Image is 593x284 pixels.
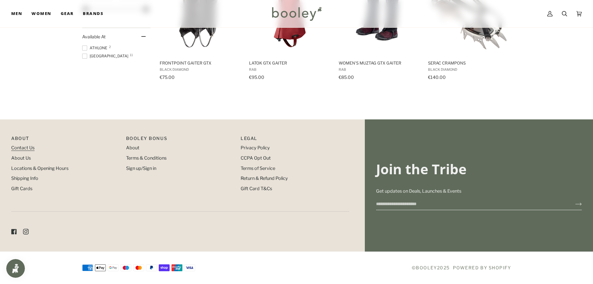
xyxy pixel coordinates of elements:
[412,264,450,271] span: © 2025
[11,11,22,17] span: Men
[126,155,167,161] a: Terms & Conditions
[82,34,106,39] span: Available At
[11,145,35,151] a: Contact Us
[241,155,271,161] a: CCPA Opt Out
[11,176,38,181] a: Shipping Info
[428,67,509,72] span: Black Diamond
[82,53,130,59] span: [GEOGRAPHIC_DATA]
[130,53,133,56] span: 11
[453,265,511,270] a: Powered by Shopify
[339,60,419,66] span: Women's Muztag GTX Gaiter
[31,11,51,17] span: Women
[11,166,68,171] a: Locations & Opening Hours
[416,265,437,270] a: Booley
[11,155,31,161] a: About Us
[249,60,330,66] span: Latok GTX Gaiter
[82,45,109,51] span: Athlone
[160,67,240,72] span: Black Diamond
[376,198,565,210] input: your-email@example.com
[160,60,240,66] span: Frontpoint Gaiter GTX
[269,5,324,23] img: Booley
[241,176,288,181] a: Return & Refund Policy
[249,75,264,80] span: €95.00
[241,166,275,171] a: Terms of Service
[61,11,74,17] span: Gear
[249,67,330,72] span: Rab
[428,75,446,80] span: €140.00
[126,166,156,171] a: Sign up/Sign in
[126,145,139,151] a: About
[11,135,120,145] p: Pipeline_Footer Main
[6,259,25,278] iframe: Button to open loyalty program pop-up
[83,11,103,17] span: Brands
[241,145,270,151] a: Privacy Policy
[241,135,349,145] p: Pipeline_Footer Sub
[126,135,235,145] p: Booley Bonus
[376,188,582,195] p: Get updates on Deals, Launches & Events
[339,75,354,80] span: €85.00
[160,75,175,80] span: €75.00
[339,67,419,72] span: Rab
[109,45,111,48] span: 2
[428,60,509,66] span: Serac Crampons
[11,186,32,191] a: Gift Cards
[376,161,582,178] h3: Join the Tribe
[241,186,272,191] a: Gift Card T&Cs
[565,199,582,209] button: Join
